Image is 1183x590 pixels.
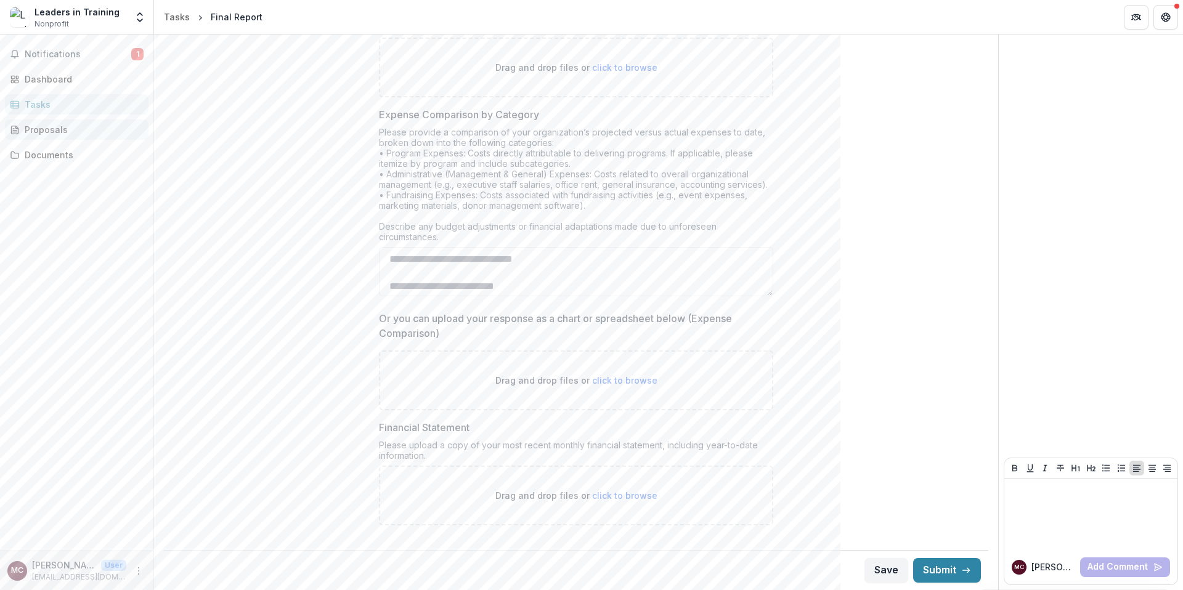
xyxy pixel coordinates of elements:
[1145,461,1160,475] button: Align Center
[25,148,139,161] div: Documents
[131,5,148,30] button: Open entity switcher
[5,119,148,140] a: Proposals
[159,8,267,26] nav: breadcrumb
[25,73,139,86] div: Dashboard
[25,98,139,111] div: Tasks
[379,127,773,247] div: Please provide a comparison of your organization’s projected versus actual expenses to date, brok...
[1099,461,1113,475] button: Bullet List
[592,62,657,73] span: click to browse
[131,564,146,578] button: More
[379,107,539,122] p: Expense Comparison by Category
[1014,564,1024,570] div: Martha Castillo
[10,7,30,27] img: Leaders in Training
[5,44,148,64] button: Notifications1
[211,10,262,23] div: Final Report
[1007,461,1022,475] button: Bold
[495,489,657,502] p: Drag and drop files or
[1080,557,1170,577] button: Add Comment
[495,61,657,74] p: Drag and drop files or
[379,311,766,341] p: Or you can upload your response as a chart or spreadsheet below (Expense Comparison)
[1053,461,1068,475] button: Strike
[1068,461,1083,475] button: Heading 1
[1023,461,1038,475] button: Underline
[11,567,23,575] div: Martha Castillo
[1129,461,1144,475] button: Align Left
[1038,461,1052,475] button: Italicize
[495,374,657,387] p: Drag and drop files or
[5,69,148,89] a: Dashboard
[32,572,126,583] p: [EMAIL_ADDRESS][DOMAIN_NAME]
[32,559,96,572] p: [PERSON_NAME]
[25,49,131,60] span: Notifications
[592,490,657,501] span: click to browse
[864,558,908,583] button: Save
[101,560,126,571] p: User
[379,440,773,466] div: Please upload a copy of your most recent monthly financial statement, including year-to-date info...
[1153,5,1178,30] button: Get Help
[5,145,148,165] a: Documents
[35,6,120,18] div: Leaders in Training
[379,420,470,435] p: Financial Statement
[592,375,657,386] span: click to browse
[1114,461,1129,475] button: Ordered List
[25,123,139,136] div: Proposals
[1160,461,1174,475] button: Align Right
[159,8,195,26] a: Tasks
[164,10,190,23] div: Tasks
[1084,461,1099,475] button: Heading 2
[131,48,144,60] span: 1
[1031,560,1075,573] p: [PERSON_NAME]
[5,94,148,115] a: Tasks
[35,18,69,30] span: Nonprofit
[1124,5,1148,30] button: Partners
[913,558,981,583] button: Submit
